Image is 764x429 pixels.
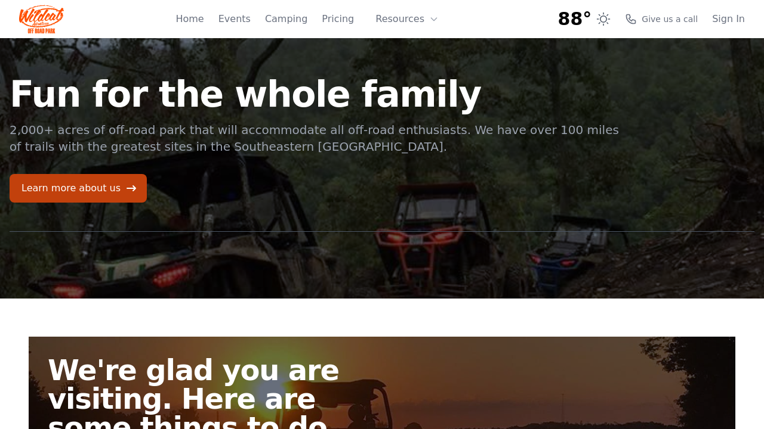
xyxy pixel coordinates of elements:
a: Learn more about us [10,174,147,203]
img: Wildcat Logo [19,5,64,33]
p: 2,000+ acres of off-road park that will accommodate all off-road enthusiasts. We have over 100 mi... [10,122,621,155]
a: Pricing [322,12,354,26]
a: Home [175,12,204,26]
a: Camping [265,12,307,26]
button: Resources [368,7,446,31]
span: 88° [558,8,592,30]
span: Give us a call [642,13,698,25]
h1: Fun for the whole family [10,76,621,112]
a: Events [218,12,251,26]
a: Give us a call [625,13,698,25]
a: Sign In [712,12,745,26]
